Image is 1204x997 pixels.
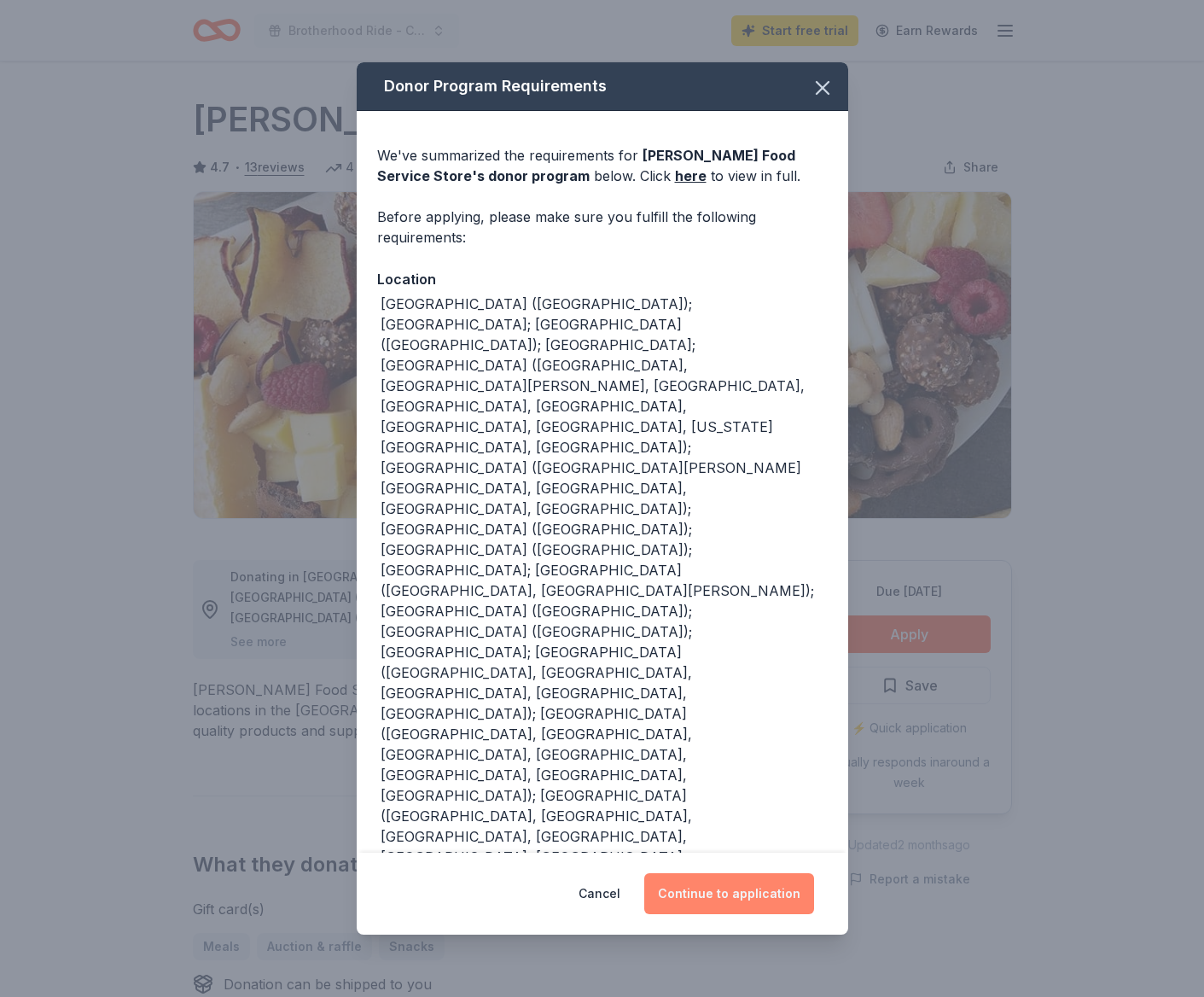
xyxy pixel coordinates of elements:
button: Continue to application [644,873,814,914]
a: here [675,166,707,186]
div: Location [377,268,828,290]
div: [GEOGRAPHIC_DATA] ([GEOGRAPHIC_DATA]); [GEOGRAPHIC_DATA]; [GEOGRAPHIC_DATA] ([GEOGRAPHIC_DATA]); ... [381,294,828,970]
div: We've summarized the requirements for below. Click to view in full. [377,145,828,186]
div: Donor Program Requirements [357,62,848,111]
button: Cancel [579,873,620,914]
div: Before applying, please make sure you fulfill the following requirements: [377,207,828,248]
